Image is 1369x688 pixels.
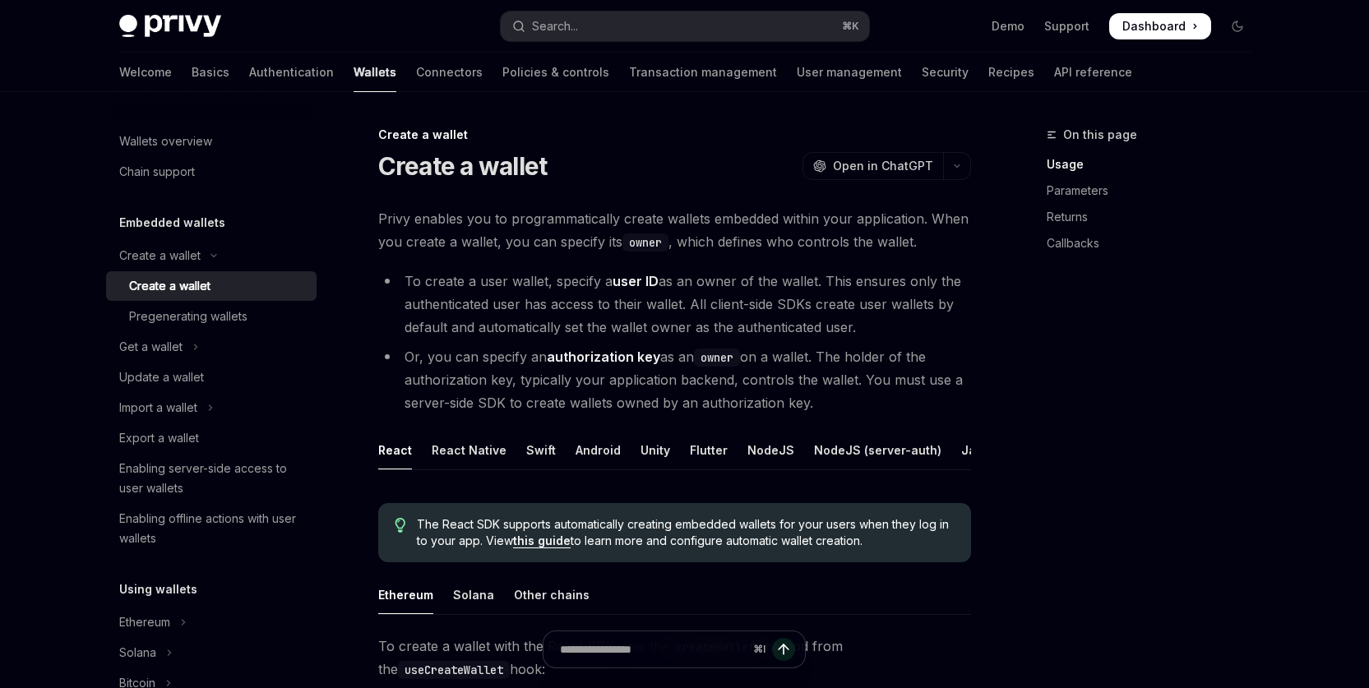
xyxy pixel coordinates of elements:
[378,270,971,339] li: To create a user wallet, specify a as an owner of the wallet. This ensures only the authenticated...
[641,431,670,469] div: Unity
[106,607,317,637] button: Toggle Ethereum section
[106,127,317,156] a: Wallets overview
[1047,178,1264,204] a: Parameters
[453,575,494,614] div: Solana
[514,575,590,614] div: Other chains
[106,362,317,392] a: Update a wallet
[1044,18,1089,35] a: Support
[106,393,317,422] button: Toggle Import a wallet section
[378,575,433,614] div: Ethereum
[526,431,556,469] div: Swift
[802,152,943,180] button: Open in ChatGPT
[106,638,317,667] button: Toggle Solana section
[119,15,221,38] img: dark logo
[992,18,1024,35] a: Demo
[690,431,728,469] div: Flutter
[106,332,317,362] button: Toggle Get a wallet section
[106,504,317,553] a: Enabling offline actions with user wallets
[119,398,197,418] div: Import a wallet
[119,579,197,599] h5: Using wallets
[119,459,307,498] div: Enabling server-side access to user wallets
[922,53,969,92] a: Security
[513,533,571,548] a: this guide
[249,53,334,92] a: Authentication
[106,302,317,331] a: Pregenerating wallets
[378,127,971,143] div: Create a wallet
[395,518,406,533] svg: Tip
[119,367,204,387] div: Update a wallet
[106,271,317,301] a: Create a wallet
[378,345,971,414] li: Or, you can specify an as an on a wallet. The holder of the authorization key, typically your app...
[129,276,210,296] div: Create a wallet
[106,157,317,187] a: Chain support
[1047,151,1264,178] a: Usage
[417,516,954,549] span: The React SDK supports automatically creating embedded wallets for your users when they log in to...
[378,207,971,253] span: Privy enables you to programmatically create wallets embedded within your application. When you c...
[119,53,172,92] a: Welcome
[129,307,247,326] div: Pregenerating wallets
[988,53,1034,92] a: Recipes
[560,631,747,667] input: Ask a question...
[622,233,668,252] code: owner
[961,431,990,469] div: Java
[106,423,317,453] a: Export a wallet
[378,151,548,181] h1: Create a wallet
[119,428,199,448] div: Export a wallet
[1122,18,1186,35] span: Dashboard
[1109,13,1211,39] a: Dashboard
[694,349,740,367] code: owner
[119,643,156,663] div: Solana
[119,213,225,233] h5: Embedded wallets
[547,349,660,365] strong: authorization key
[1224,13,1251,39] button: Toggle dark mode
[119,509,307,548] div: Enabling offline actions with user wallets
[106,241,317,270] button: Toggle Create a wallet section
[842,20,859,33] span: ⌘ K
[833,158,933,174] span: Open in ChatGPT
[1063,125,1137,145] span: On this page
[354,53,396,92] a: Wallets
[1054,53,1132,92] a: API reference
[119,337,183,357] div: Get a wallet
[747,431,794,469] div: NodeJS
[814,431,941,469] div: NodeJS (server-auth)
[432,431,506,469] div: React Native
[613,273,659,289] strong: user ID
[416,53,483,92] a: Connectors
[1047,230,1264,256] a: Callbacks
[119,132,212,151] div: Wallets overview
[119,162,195,182] div: Chain support
[772,638,795,661] button: Send message
[629,53,777,92] a: Transaction management
[501,12,869,41] button: Open search
[532,16,578,36] div: Search...
[192,53,229,92] a: Basics
[576,431,621,469] div: Android
[119,612,170,632] div: Ethereum
[106,454,317,503] a: Enabling server-side access to user wallets
[378,431,412,469] div: React
[1047,204,1264,230] a: Returns
[797,53,902,92] a: User management
[502,53,609,92] a: Policies & controls
[119,246,201,266] div: Create a wallet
